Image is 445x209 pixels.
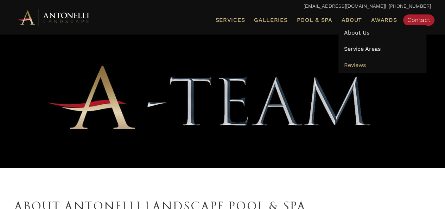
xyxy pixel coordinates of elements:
a: Galleries [251,16,290,25]
a: Awards [368,16,400,25]
span: About Us [344,29,369,36]
span: Galleries [254,17,287,23]
span: Service Areas [344,45,380,52]
span: About [341,17,362,23]
a: About [338,16,365,25]
a: Services [212,16,248,25]
p: | [PHONE_NUMBER] [14,2,431,11]
a: [EMAIL_ADDRESS][DOMAIN_NAME] [304,3,385,9]
span: Services [215,17,245,23]
span: Reviews [344,62,365,68]
span: Contact [407,17,430,23]
a: About Us [338,25,426,41]
span: Pool & Spa [297,17,332,23]
a: Reviews [338,57,426,73]
img: Antonelli Horizontal Logo [14,8,91,27]
a: Service Areas [338,41,426,57]
span: Awards [371,17,397,23]
a: Pool & Spa [294,16,335,25]
a: Contact [403,14,434,26]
